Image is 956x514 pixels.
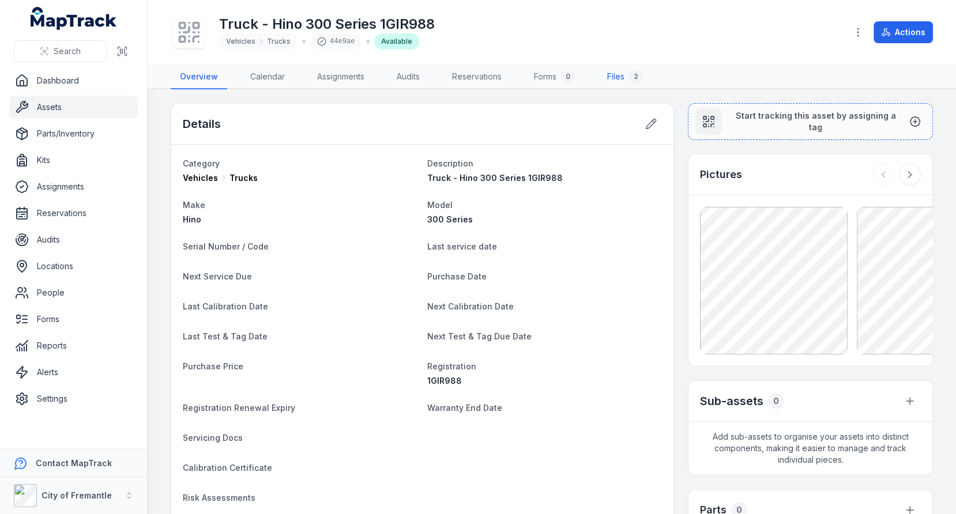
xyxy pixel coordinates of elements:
[427,376,462,385] span: 1GIR988
[387,65,429,89] a: Audits
[54,46,81,57] span: Search
[183,158,220,168] span: Category
[229,172,258,184] span: Trucks
[700,167,742,183] h3: Pictures
[427,173,563,183] span: Truck - Hino 300 Series 1GIR988
[427,214,473,224] span: 300 Series
[374,33,419,50] div: Available
[427,158,473,168] span: Description
[183,271,252,281] span: Next Service Due
[267,37,291,46] span: Trucks
[9,334,138,357] a: Reports
[443,65,511,89] a: Reservations
[183,403,295,413] span: Registration Renewal Expiry
[308,65,374,89] a: Assignments
[427,361,476,371] span: Registration
[226,37,255,46] span: Vehicles
[36,458,112,468] strong: Contact MapTrack
[427,271,487,281] span: Purchase Date
[427,301,514,311] span: Next Calibration Date
[183,172,218,184] span: Vehicles
[14,40,107,62] button: Search
[9,69,138,92] a: Dashboard
[241,65,294,89] a: Calendar
[688,422,932,475] span: Add sub-assets to organise your assets into distinct components, making it easier to manage and t...
[171,65,227,89] a: Overview
[525,65,584,89] a: Forms0
[42,490,112,500] strong: City of Fremantle
[598,65,652,89] a: Files2
[9,387,138,410] a: Settings
[9,308,138,331] a: Forms
[183,361,243,371] span: Purchase Price
[9,255,138,278] a: Locations
[427,200,453,210] span: Model
[183,463,272,473] span: Calibration Certificate
[629,70,643,84] div: 2
[183,301,268,311] span: Last Calibration Date
[310,33,362,50] div: 44e9ae
[31,7,117,30] a: MapTrack
[427,241,497,251] span: Last service date
[9,175,138,198] a: Assignments
[9,122,138,145] a: Parts/Inventory
[427,403,502,413] span: Warranty End Date
[9,281,138,304] a: People
[688,103,933,140] button: Start tracking this asset by assigning a tag
[183,241,269,251] span: Serial Number / Code
[183,493,255,502] span: Risk Assessments
[874,21,933,43] button: Actions
[183,200,205,210] span: Make
[561,70,575,84] div: 0
[700,393,763,409] h2: Sub-assets
[427,331,532,341] span: Next Test & Tag Due Date
[768,393,784,409] div: 0
[9,149,138,172] a: Kits
[9,96,138,119] a: Assets
[183,214,201,224] span: Hino
[731,110,900,133] span: Start tracking this asset by assigning a tag
[183,433,243,443] span: Servicing Docs
[219,15,435,33] h1: Truck - Hino 300 Series 1GIR988
[9,202,138,225] a: Reservations
[9,228,138,251] a: Audits
[9,361,138,384] a: Alerts
[183,116,221,132] h2: Details
[183,331,268,341] span: Last Test & Tag Date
